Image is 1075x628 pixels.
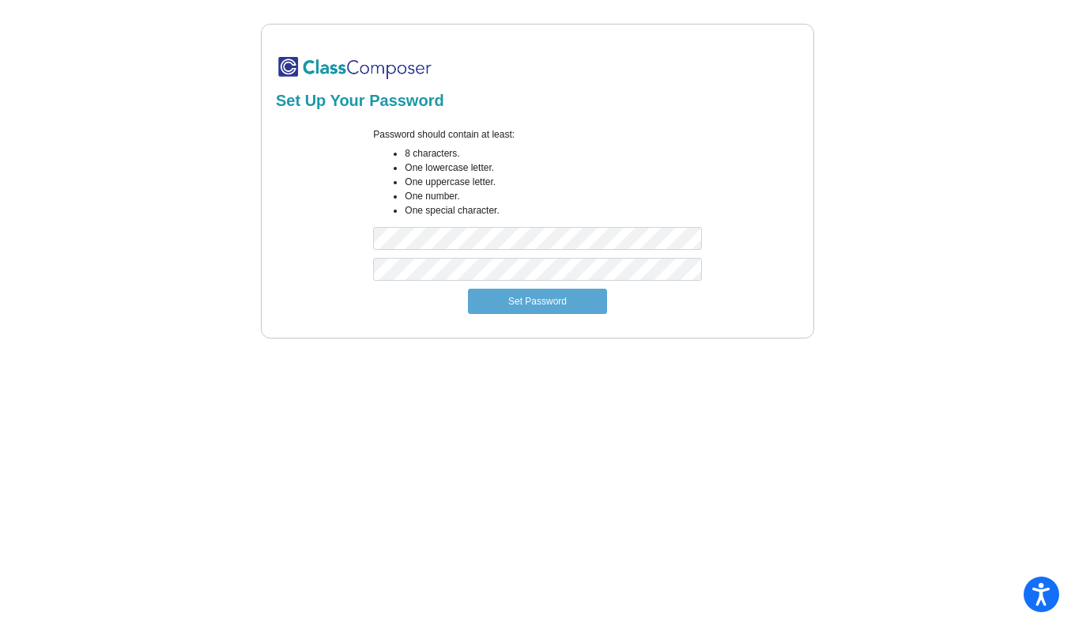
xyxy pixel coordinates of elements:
li: One uppercase letter. [405,175,701,189]
h2: Set Up Your Password [276,91,799,110]
li: One number. [405,189,701,203]
li: 8 characters. [405,146,701,161]
button: Set Password [468,289,607,314]
label: Password should contain at least: [373,127,515,142]
li: One special character. [405,203,701,218]
li: One lowercase letter. [405,161,701,175]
